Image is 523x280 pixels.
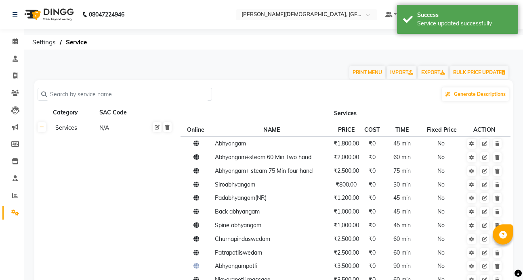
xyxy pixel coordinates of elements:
div: Category [52,108,95,118]
span: No [437,153,445,161]
span: ₹0 [369,235,376,243]
span: ₹0 [369,167,376,174]
span: Padabhyangam(NR) [215,194,267,201]
span: 60 min [393,235,411,243]
button: BULK PRICE UPDATE [450,66,508,79]
span: Siroabhyangam [215,181,255,188]
span: Abhyangam [215,140,246,147]
a: EXPORT [418,66,448,79]
span: No [437,262,445,270]
div: N/A [99,123,142,133]
div: SAC Code [99,108,142,118]
span: Back abhyangam [215,208,260,215]
input: Search by service name [47,88,208,101]
th: TIME [382,123,421,137]
span: Service [62,35,91,50]
span: ₹1,000.00 [334,208,359,215]
span: 45 min [393,208,411,215]
span: 90 min [393,262,411,270]
span: ₹2,500.00 [334,249,359,256]
span: ₹0 [369,140,376,147]
span: ₹1,200.00 [334,194,359,201]
span: ₹800.00 [336,181,357,188]
span: ₹0 [369,181,376,188]
span: 45 min [393,194,411,201]
b: 08047224946 [89,3,124,26]
th: Online [181,123,212,137]
th: COST [361,123,382,137]
span: 60 min [393,249,411,256]
span: No [437,194,445,201]
span: No [437,167,445,174]
span: No [437,208,445,215]
span: No [437,235,445,243]
span: Abhyangampotli [215,262,257,270]
span: 45 min [393,140,411,147]
span: ₹2,500.00 [334,167,359,174]
span: ₹0 [369,262,376,270]
img: logo [21,3,76,26]
span: ₹1,800.00 [334,140,359,147]
span: ₹0 [369,153,376,161]
span: Abhyangam+steam 60 Min Two hand [215,153,311,161]
a: IMPORT [387,66,416,79]
span: 60 min [393,153,411,161]
button: PRINT MENU [349,66,385,79]
span: ₹0 [369,222,376,229]
span: 45 min [393,222,411,229]
span: Generate Descriptions [454,91,506,97]
span: ₹3,500.00 [334,262,359,270]
span: ₹0 [369,249,376,256]
th: Fixed Price [421,123,464,137]
span: No [437,222,445,229]
span: ₹0 [369,208,376,215]
span: Churnapindaswedam [215,235,270,243]
span: No [437,140,445,147]
iframe: chat widget [489,248,515,272]
div: Success [417,11,512,19]
span: ₹0 [369,194,376,201]
span: 30 min [393,181,411,188]
span: Spine abhyangam [215,222,261,229]
span: Patrapotliswedam [215,249,262,256]
th: ACTION [464,123,505,137]
div: Services [52,123,95,133]
span: No [437,181,445,188]
span: ₹2,500.00 [334,235,359,243]
th: NAME [212,123,331,137]
span: No [437,249,445,256]
span: ₹2,000.00 [334,153,359,161]
div: Service updated successfully [417,19,512,28]
span: Abhyangam+ steam 75 Min four hand [215,167,313,174]
span: Settings [28,35,60,50]
span: 75 min [393,167,411,174]
span: ₹1,000.00 [334,222,359,229]
th: Services [178,105,513,120]
th: PRICE [331,123,362,137]
button: Generate Descriptions [442,87,509,101]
